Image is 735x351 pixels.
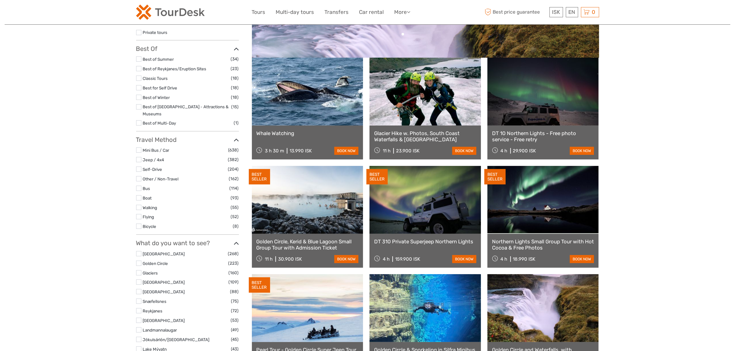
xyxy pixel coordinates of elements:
a: Whale Watching [257,130,359,136]
a: Walking [143,205,157,210]
a: book now [334,147,358,155]
span: (55) [231,204,239,211]
div: 29.900 ISK [513,148,536,154]
span: (382) [228,156,239,163]
a: More [395,8,411,17]
span: 11 h [383,148,390,154]
div: 23.900 ISK [396,148,420,154]
h3: Best Of [136,45,239,52]
a: Classic Tours [143,76,168,81]
a: Flying [143,214,154,219]
a: Boat [143,196,152,200]
span: (109) [229,279,239,286]
span: (52) [231,213,239,220]
span: (75) [231,298,239,305]
span: (18) [231,94,239,101]
a: Jeep / 4x4 [143,157,164,162]
a: Golden Circle, Kerid & Blue Lagoon Small Group Tour with Admission Ticket [257,238,359,251]
a: Reykjanes [143,308,163,313]
a: book now [452,147,476,155]
span: (88) [230,288,239,295]
span: ISK [552,9,560,15]
div: EN [566,7,578,17]
img: 120-15d4194f-c635-41b9-a512-a3cb382bfb57_logo_small.png [136,5,205,20]
span: 4 h [501,256,507,262]
a: book now [334,255,358,263]
a: Best of Reykjanes/Eruption Sites [143,66,207,71]
span: (23) [231,65,239,72]
span: (160) [229,269,239,276]
div: 18.990 ISK [513,256,536,262]
span: (72) [231,307,239,314]
a: Golden Circle [143,261,168,266]
a: Best of [GEOGRAPHIC_DATA] - Attractions & Museums [143,104,229,116]
a: book now [570,147,594,155]
span: (45) [231,336,239,343]
a: Landmannalaugar [143,328,177,332]
span: (268) [228,250,239,257]
span: Best price guarantee [483,7,548,17]
a: book now [570,255,594,263]
div: 13.990 ISK [290,148,312,154]
a: Tours [252,8,265,17]
a: Mini Bus / Car [143,148,169,153]
span: (162) [229,175,239,182]
a: Bicycle [143,224,157,229]
div: BEST SELLER [366,169,388,184]
a: Transfers [325,8,349,17]
a: Best of Multi-Day [143,121,176,126]
a: Northern Lights Small Group Tour with Hot Cocoa & Free Photos [492,238,594,251]
div: BEST SELLER [249,277,270,293]
span: 4 h [383,256,390,262]
div: 159.900 ISK [395,256,420,262]
a: Private tours [143,30,168,35]
a: Other / Non-Travel [143,176,179,181]
span: (18) [231,84,239,91]
h3: What do you want to see? [136,239,239,247]
span: (18) [231,75,239,82]
a: Bus [143,186,150,191]
h3: Travel Method [136,136,239,143]
div: 30.900 ISK [278,256,302,262]
a: DT 10 Northern Lights - Free photo service - Free retry [492,130,594,143]
span: (114) [230,185,239,192]
span: (93) [231,194,239,201]
span: (1) [234,119,239,126]
span: (204) [228,166,239,173]
span: 0 [591,9,596,15]
a: Glacier Hike w. Photos, South Coast Waterfalls & [GEOGRAPHIC_DATA] [374,130,476,143]
a: [GEOGRAPHIC_DATA] [143,289,185,294]
a: book now [452,255,476,263]
div: BEST SELLER [249,169,270,184]
div: BEST SELLER [484,169,506,184]
button: Open LiveChat chat widget [71,10,78,17]
a: Glaciers [143,270,158,275]
span: (49) [231,326,239,333]
a: Best of Winter [143,95,170,100]
a: Best for Self Drive [143,85,177,90]
a: Multi-day tours [276,8,314,17]
span: (15) [232,103,239,110]
a: Snæfellsnes [143,299,167,304]
span: (53) [231,317,239,324]
a: Car rental [359,8,384,17]
span: (638) [228,147,239,154]
span: 4 h [501,148,507,154]
a: [GEOGRAPHIC_DATA] [143,251,185,256]
span: 3 h 30 m [265,148,284,154]
a: Best of Summer [143,57,174,62]
p: We're away right now. Please check back later! [9,11,70,16]
a: Self-Drive [143,167,162,172]
span: (223) [228,260,239,267]
a: Jökulsárlón/[GEOGRAPHIC_DATA] [143,337,210,342]
a: [GEOGRAPHIC_DATA] [143,318,185,323]
a: Golden Circle [257,17,595,60]
a: DT 310 Private Superjeep Northern Lights [374,238,476,245]
span: (8) [233,223,239,230]
a: [GEOGRAPHIC_DATA] [143,280,185,285]
span: 11 h [265,256,273,262]
span: (34) [231,56,239,63]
